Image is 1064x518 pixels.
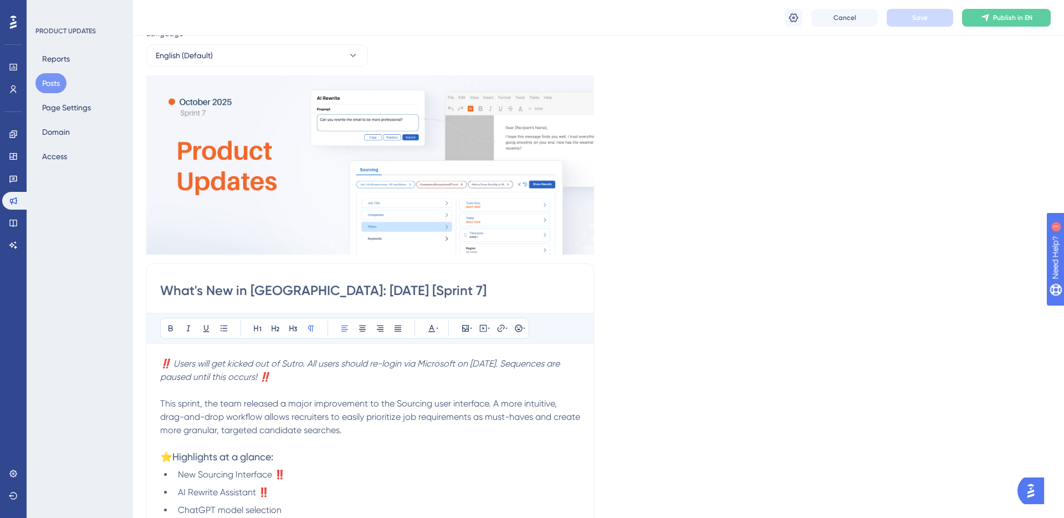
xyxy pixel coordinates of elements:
[178,487,269,497] span: AI Rewrite Assistant ‼️
[993,13,1032,22] span: Publish in EN
[160,398,582,435] span: This sprint, the team released a major improvement to the Sourcing user interface. A more intuiti...
[146,75,594,255] img: file-1758728455525.png
[77,6,80,14] div: 1
[962,9,1051,27] button: Publish in EN
[35,122,76,142] button: Domain
[833,13,856,22] span: Cancel
[160,358,562,382] em: ‼️ Users will get kicked out of Sutro. All users should re-login via Microsoft on [DATE]. Sequenc...
[35,98,98,118] button: Page Settings
[178,505,282,515] span: ChatGPT model selection
[35,27,96,35] div: PRODUCT UPDATES
[887,9,953,27] button: Save
[160,451,273,463] span: ⭐️Highlights at a glance:
[912,13,928,22] span: Save
[35,49,76,69] button: Reports
[160,282,580,299] input: Post Title
[811,9,878,27] button: Cancel
[26,3,69,16] span: Need Help?
[1017,474,1051,507] iframe: UserGuiding AI Assistant Launcher
[156,49,213,62] span: English (Default)
[146,44,368,67] button: English (Default)
[178,469,285,480] span: New Sourcing Interface ‼️
[35,146,74,166] button: Access
[35,73,66,93] button: Posts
